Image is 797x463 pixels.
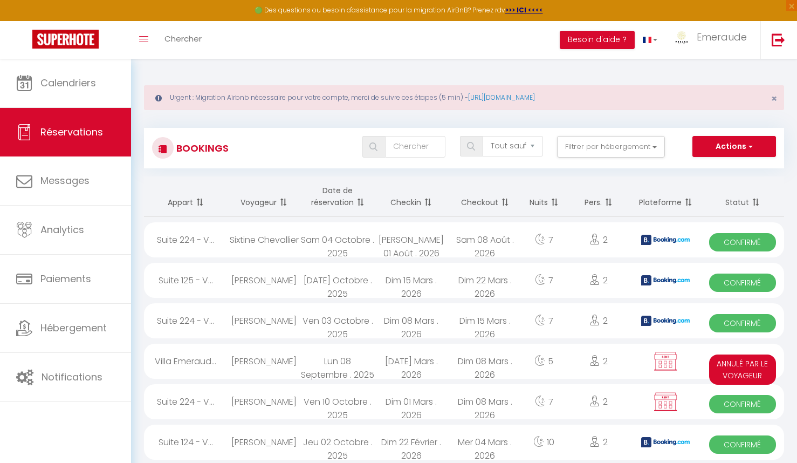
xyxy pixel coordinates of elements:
th: Sort by channel [630,176,701,217]
span: × [771,92,777,105]
span: Chercher [164,33,202,44]
img: logout [772,33,785,46]
span: Paiements [40,272,91,285]
button: Close [771,94,777,104]
span: Calendriers [40,76,96,90]
h3: Bookings [174,136,229,160]
a: ... Emeraude [665,21,760,59]
button: Actions [692,136,775,158]
a: [URL][DOMAIN_NAME] [468,93,535,102]
th: Sort by checkout [448,176,522,217]
input: Chercher [385,136,446,158]
span: Messages [40,174,90,187]
th: Sort by booking date [301,176,375,217]
span: Emeraude [697,30,747,44]
a: >>> ICI <<<< [505,5,543,15]
th: Sort by guest [227,176,301,217]
span: Analytics [40,223,84,236]
img: ... [674,31,690,44]
th: Sort by status [701,176,784,217]
th: Sort by people [566,176,630,217]
div: Urgent : Migration Airbnb nécessaire pour votre compte, merci de suivre ces étapes (5 min) - [144,85,784,110]
span: Hébergement [40,321,107,335]
button: Besoin d'aide ? [560,31,635,49]
th: Sort by checkin [374,176,448,217]
th: Sort by nights [521,176,566,217]
button: Filtrer par hébergement [557,136,665,158]
th: Sort by rentals [144,176,227,217]
span: Notifications [42,370,102,384]
img: Super Booking [32,30,99,49]
span: Réservations [40,125,103,139]
a: Chercher [156,21,210,59]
